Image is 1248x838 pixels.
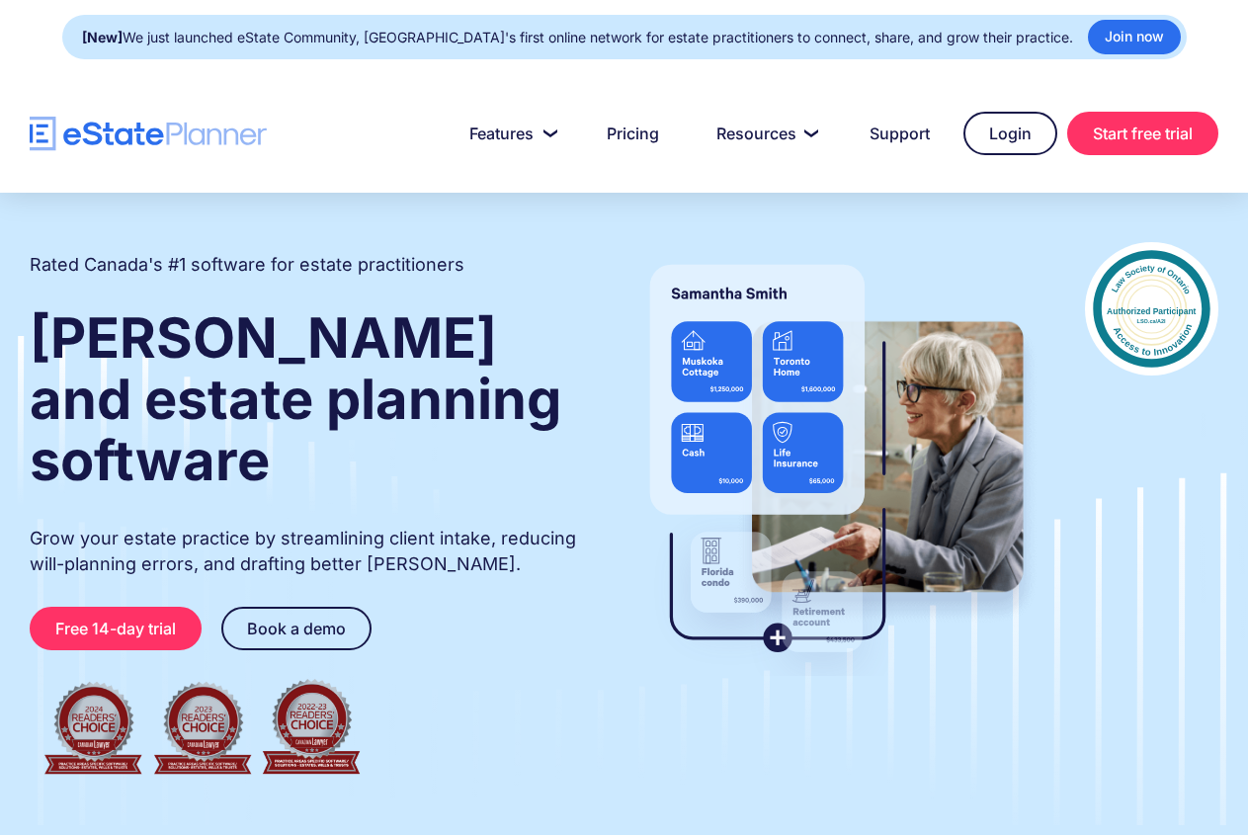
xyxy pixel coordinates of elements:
h2: Rated Canada's #1 software for estate practitioners [30,252,464,278]
a: Start free trial [1067,112,1218,155]
a: Features [446,114,573,153]
strong: [PERSON_NAME] and estate planning software [30,304,561,494]
a: Login [963,112,1057,155]
a: Free 14-day trial [30,607,202,650]
a: Support [846,114,954,153]
strong: [New] [82,29,123,45]
a: Book a demo [221,607,372,650]
div: We just launched eState Community, [GEOGRAPHIC_DATA]'s first online network for estate practition... [82,24,1073,51]
a: Resources [693,114,836,153]
a: home [30,117,267,151]
p: Grow your estate practice by streamlining client intake, reducing will-planning errors, and draft... [30,526,588,577]
img: estate planner showing wills to their clients, using eState Planner, a leading estate planning so... [627,242,1045,676]
a: Join now [1088,20,1181,54]
a: Pricing [583,114,683,153]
